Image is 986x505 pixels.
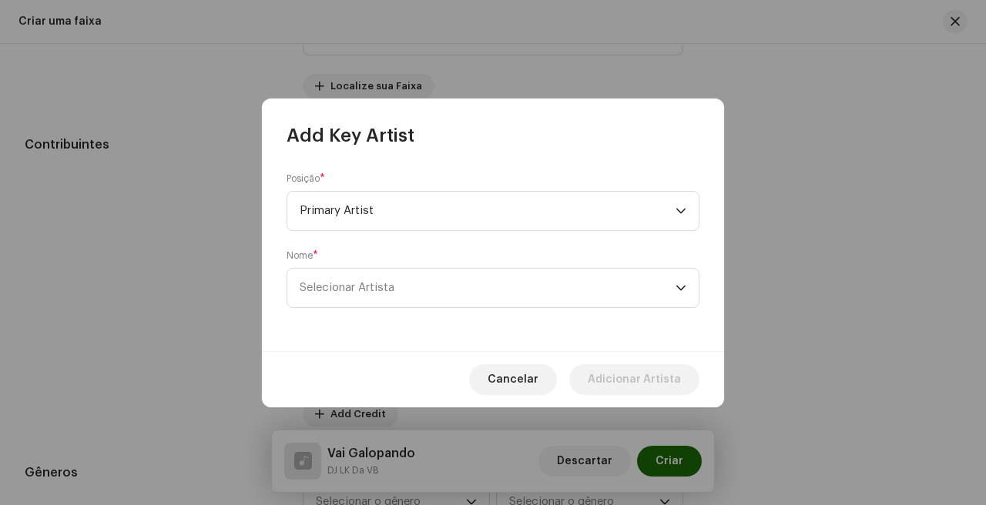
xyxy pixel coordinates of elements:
[300,192,676,230] span: Primary Artist
[588,364,681,395] span: Adicionar Artista
[569,364,699,395] button: Adicionar Artista
[300,269,676,307] span: Selecionar Artista
[300,282,394,293] span: Selecionar Artista
[676,269,686,307] div: dropdown trigger
[287,172,325,185] label: Posição
[287,249,318,262] label: Nome
[676,192,686,230] div: dropdown trigger
[469,364,557,395] button: Cancelar
[287,123,414,148] span: Add Key Artist
[488,364,538,395] span: Cancelar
